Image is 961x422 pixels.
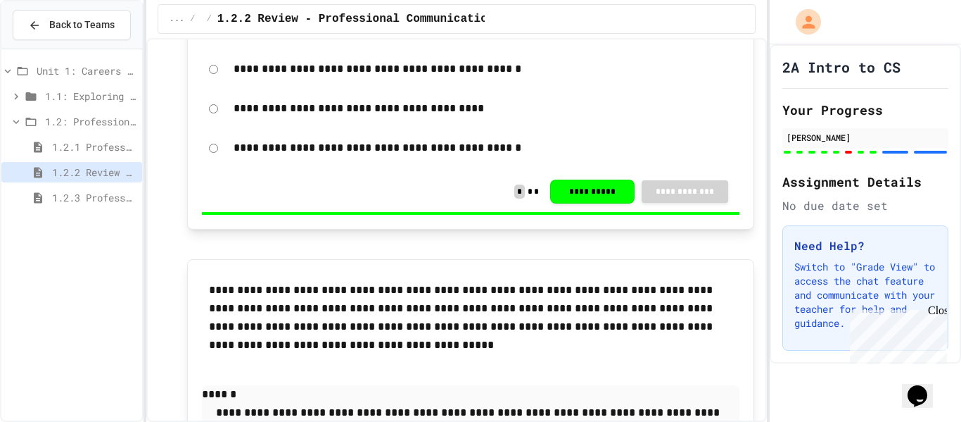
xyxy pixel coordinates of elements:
h3: Need Help? [794,237,936,254]
h1: 2A Intro to CS [782,57,900,77]
span: 1.2.3 Professional Communication Challenge [52,190,136,205]
h2: Your Progress [782,100,948,120]
span: Unit 1: Careers & Professionalism [37,63,136,78]
span: 1.2.1 Professional Communication [52,139,136,154]
iframe: chat widget [844,304,947,364]
div: My Account [781,6,825,38]
span: 1.2.2 Review - Professional Communication [217,11,495,27]
h2: Assignment Details [782,172,948,192]
span: / [190,13,195,25]
p: Switch to "Grade View" to access the chat feature and communicate with your teacher for help and ... [794,260,936,330]
span: 1.2.2 Review - Professional Communication [52,165,136,180]
div: Chat with us now!Close [6,6,97,89]
button: Back to Teams [13,10,131,40]
div: No due date set [782,197,948,214]
span: Back to Teams [49,18,115,32]
span: 1.2: Professional Communication [45,114,136,129]
span: / [207,13,212,25]
div: [PERSON_NAME] [787,131,944,144]
span: 1.1: Exploring CS Careers [45,89,136,104]
iframe: chat widget [902,366,947,408]
span: ... [170,13,185,25]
